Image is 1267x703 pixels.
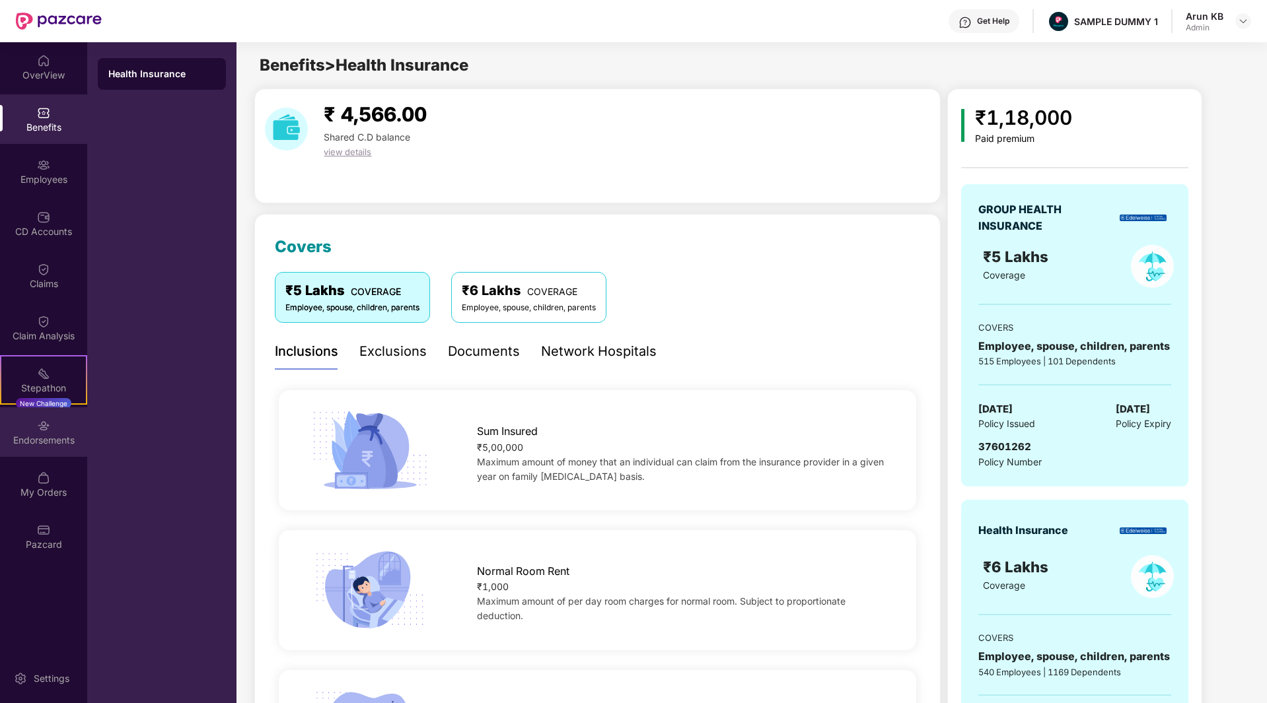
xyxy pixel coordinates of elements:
img: svg+xml;base64,PHN2ZyBpZD0iQ2xhaW0iIHhtbG5zPSJodHRwOi8vd3d3LnczLm9yZy8yMDAwL3N2ZyIgd2lkdGg9IjIwIi... [37,263,50,276]
img: svg+xml;base64,PHN2ZyBpZD0iRW1wbG95ZWVzIiB4bWxucz0iaHR0cDovL3d3dy53My5vcmcvMjAwMC9zdmciIHdpZHRoPS... [37,158,50,172]
div: Network Hospitals [541,341,657,362]
span: Coverage [983,269,1025,281]
img: svg+xml;base64,PHN2ZyBpZD0iTXlfT3JkZXJzIiBkYXRhLW5hbWU9Ik15IE9yZGVycyIgeG1sbnM9Imh0dHA6Ly93d3cudz... [37,471,50,485]
div: ₹5,00,000 [477,440,888,455]
div: Documents [448,341,520,362]
img: svg+xml;base64,PHN2ZyBpZD0iUGF6Y2FyZCIgeG1sbnM9Imh0dHA6Ly93d3cudzMub3JnLzIwMDAvc3ZnIiB3aWR0aD0iMj... [37,523,50,537]
img: insurerLogo [1120,527,1167,535]
div: SAMPLE DUMMY 1 [1074,15,1158,28]
span: Benefits > Health Insurance [260,55,468,75]
div: Inclusions [275,341,338,362]
span: [DATE] [1116,401,1150,417]
span: Maximum amount of per day room charges for normal room. Subject to proportionate deduction. [477,595,846,621]
span: Covers [275,237,332,256]
div: New Challenge [16,398,71,409]
div: Health Insurance [108,67,215,81]
div: Employee, spouse, children, parents [978,338,1171,354]
div: Exclusions [359,341,427,362]
img: svg+xml;base64,PHN2ZyB4bWxucz0iaHR0cDovL3d3dy53My5vcmcvMjAwMC9zdmciIHdpZHRoPSIyMSIgaGVpZ2h0PSIyMC... [37,367,50,380]
img: New Pazcare Logo [16,13,102,30]
span: Normal Room Rent [477,563,569,580]
img: download [265,108,308,151]
div: Admin [1186,22,1223,33]
span: Policy Number [978,456,1042,467]
div: Paid premium [975,133,1072,145]
img: svg+xml;base64,PHN2ZyBpZD0iQ2xhaW0iIHhtbG5zPSJodHRwOi8vd3d3LnczLm9yZy8yMDAwL3N2ZyIgd2lkdGg9IjIwIi... [37,315,50,328]
span: [DATE] [978,401,1013,417]
span: Policy Expiry [1116,417,1171,431]
img: svg+xml;base64,PHN2ZyBpZD0iU2V0dGluZy0yMHgyMCIgeG1sbnM9Imh0dHA6Ly93d3cudzMub3JnLzIwMDAvc3ZnIiB3aW... [14,672,27,685]
img: icon [307,407,432,494]
div: ₹6 Lakhs [462,281,596,301]
span: Policy Issued [978,417,1035,431]
img: icon [961,109,964,142]
img: policyIcon [1131,245,1174,288]
div: Get Help [977,16,1009,26]
div: 540 Employees | 1169 Dependents [978,665,1171,679]
div: COVERS [978,321,1171,334]
span: ₹5 Lakhs [983,248,1052,265]
div: COVERS [978,631,1171,644]
img: svg+xml;base64,PHN2ZyBpZD0iSG9tZSIgeG1sbnM9Imh0dHA6Ly93d3cudzMub3JnLzIwMDAvc3ZnIiB3aWR0aD0iMjAiIG... [37,54,50,67]
span: COVERAGE [351,286,401,297]
div: Employee, spouse, children, parents [978,648,1171,665]
img: svg+xml;base64,PHN2ZyBpZD0iQmVuZWZpdHMiIHhtbG5zPSJodHRwOi8vd3d3LnczLm9yZy8yMDAwL3N2ZyIgd2lkdGg9Ij... [37,106,50,119]
div: Employee, spouse, children, parents [462,302,596,314]
div: ₹1,000 [477,580,888,594]
img: svg+xml;base64,PHN2ZyBpZD0iQ0RfQWNjb3VudHMiIGRhdGEtbmFtZT0iQ0QgQWNjb3VudHMiIHhtbG5zPSJodHRwOi8vd3... [37,211,50,224]
img: Pazcare_Alternative_logo-01-01.png [1049,12,1068,31]
span: Maximum amount of money that an individual can claim from the insurance provider in a given year ... [477,456,884,482]
img: svg+xml;base64,PHN2ZyBpZD0iRHJvcGRvd24tMzJ4MzIiIHhtbG5zPSJodHRwOi8vd3d3LnczLm9yZy8yMDAwL3N2ZyIgd2... [1238,16,1249,26]
img: icon [307,547,432,634]
span: Sum Insured [477,423,538,440]
div: GROUP HEALTH INSURANCE [978,201,1094,234]
img: svg+xml;base64,PHN2ZyBpZD0iRW5kb3JzZW1lbnRzIiB4bWxucz0iaHR0cDovL3d3dy53My5vcmcvMjAwMC9zdmciIHdpZH... [37,419,50,432]
span: view details [324,147,371,157]
span: Shared C.D balance [324,131,410,143]
div: ₹1,18,000 [975,102,1072,133]
span: ₹ 4,566.00 [324,102,427,126]
div: Arun KB [1186,10,1223,22]
div: ₹5 Lakhs [285,281,419,301]
span: COVERAGE [527,286,577,297]
div: Health Insurance [978,522,1068,539]
span: 37601262 [978,440,1031,453]
div: Stepathon [1,382,86,395]
div: Settings [30,672,73,685]
span: Coverage [983,580,1025,591]
div: 515 Employees | 101 Dependents [978,354,1171,368]
img: policyIcon [1131,555,1174,598]
span: ₹6 Lakhs [983,558,1052,576]
img: svg+xml;base64,PHN2ZyBpZD0iSGVscC0zMngzMiIgeG1sbnM9Imh0dHA6Ly93d3cudzMub3JnLzIwMDAvc3ZnIiB3aWR0aD... [959,16,972,29]
img: insurerLogo [1120,215,1167,222]
div: Employee, spouse, children, parents [285,302,419,314]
